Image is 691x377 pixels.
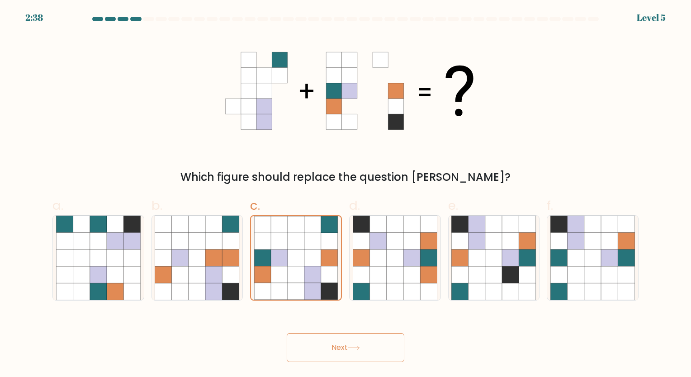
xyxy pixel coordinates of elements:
[448,197,458,214] span: e.
[637,11,666,24] div: Level 5
[25,11,43,24] div: 2:38
[349,197,360,214] span: d.
[287,333,404,362] button: Next
[250,197,260,214] span: c.
[547,197,553,214] span: f.
[52,197,63,214] span: a.
[151,197,162,214] span: b.
[58,169,633,185] div: Which figure should replace the question [PERSON_NAME]?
